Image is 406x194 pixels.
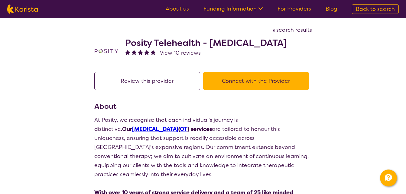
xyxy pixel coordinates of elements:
[271,26,312,34] a: search results
[94,115,312,179] p: At Posity, we recognise that each individual's journey is distinctive. are tailored to honour thi...
[94,72,200,90] button: Review this provider
[94,77,203,85] a: Review this provider
[7,5,38,14] img: Karista logo
[132,50,137,55] img: fullstar
[125,50,130,55] img: fullstar
[203,5,263,12] a: Funding Information
[122,125,212,133] strong: Our ( ) services
[144,50,149,55] img: fullstar
[278,5,311,12] a: For Providers
[94,101,312,112] h3: About
[166,5,189,12] a: About us
[94,39,119,63] img: t1bslo80pcylnzwjhndq.png
[138,50,143,55] img: fullstar
[180,125,187,133] a: OT
[151,50,156,55] img: fullstar
[352,4,399,14] a: Back to search
[160,49,201,57] span: View 10 reviews
[203,77,312,85] a: Connect with the Provider
[125,37,287,48] h2: Posity Telehealth - [MEDICAL_DATA]
[203,72,309,90] button: Connect with the Provider
[356,5,395,13] span: Back to search
[380,170,397,186] button: Channel Menu
[326,5,337,12] a: Blog
[160,48,201,57] a: View 10 reviews
[132,125,178,133] a: [MEDICAL_DATA]
[276,26,312,34] span: search results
